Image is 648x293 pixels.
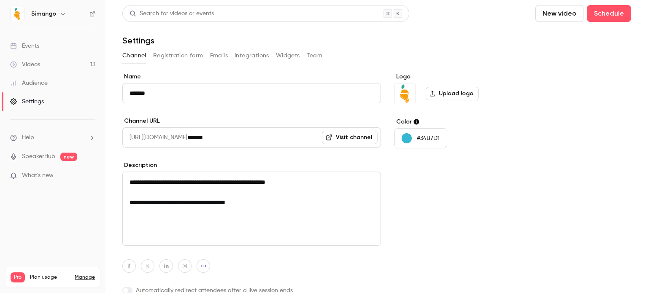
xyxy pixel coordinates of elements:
button: Widgets [276,49,300,62]
button: Integrations [235,49,269,62]
div: Events [10,42,39,50]
label: Logo [394,73,524,81]
label: Description [122,161,381,169]
img: Simango [11,7,24,21]
span: What's new [22,171,54,180]
li: help-dropdown-opener [10,133,95,142]
label: Upload logo [426,87,479,100]
div: Videos [10,60,40,69]
span: Help [22,133,34,142]
a: Manage [75,274,95,281]
button: #34B7D1 [394,128,447,148]
label: Color [394,118,524,126]
iframe: Noticeable Trigger [85,172,95,180]
section: Logo [394,73,524,104]
h1: Settings [122,35,154,46]
button: Registration form [153,49,203,62]
div: Search for videos or events [130,9,214,18]
div: Settings [10,97,44,106]
button: New video [535,5,583,22]
button: Channel [122,49,146,62]
span: Plan usage [30,274,70,281]
div: Audience [10,79,48,87]
a: SpeakerHub [22,152,55,161]
h6: Simango [31,10,56,18]
label: Channel URL [122,117,381,125]
span: new [60,153,77,161]
button: Emails [210,49,228,62]
span: [URL][DOMAIN_NAME] [122,127,187,148]
button: Schedule [587,5,631,22]
label: Name [122,73,381,81]
p: #34B7D1 [417,134,440,142]
span: Pro [11,272,25,282]
a: Visit channel [322,131,378,144]
button: Team [307,49,323,62]
img: Simango [395,83,415,104]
